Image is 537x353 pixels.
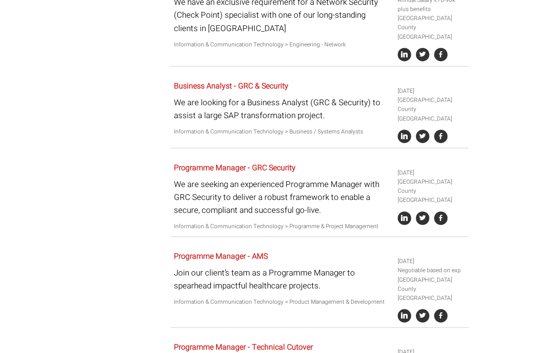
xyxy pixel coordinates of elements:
[174,266,390,292] p: Join our client’s team as a Programme Manager to spearhead impactful healthcare projects.
[174,96,390,122] p: We are looking for a Business Analyst (GRC & Security) to assist a large SAP transformation project.
[398,87,465,96] li: [DATE]
[398,266,465,275] li: Negotiable based on exp
[398,257,465,266] li: [DATE]
[398,168,465,177] li: [DATE]
[398,276,465,303] li: [GEOGRAPHIC_DATA] County [GEOGRAPHIC_DATA]
[174,40,390,49] p: Information & Communication Technology > Engineering - Network
[174,127,390,136] p: Information & Communication Technology > Business / Systems Analysts
[398,14,465,42] li: [GEOGRAPHIC_DATA] County [GEOGRAPHIC_DATA]
[174,222,390,231] p: Information & Communication Technology > Programme & Project Management
[174,178,390,217] p: We are seeking an experienced Programme Manager with GRC Security to deliver a robust framework t...
[174,80,288,92] a: Business Analyst - GRC & Security
[398,177,465,205] li: [GEOGRAPHIC_DATA] County [GEOGRAPHIC_DATA]
[174,251,268,262] a: Programme Manager - AMS
[174,162,296,174] a: Programme Manager - GRC Security
[398,96,465,123] li: [GEOGRAPHIC_DATA] County [GEOGRAPHIC_DATA]
[174,342,313,353] a: Programme Manager - Technical Cutover
[174,298,390,307] p: Information & Communication Technology > Product Management & Development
